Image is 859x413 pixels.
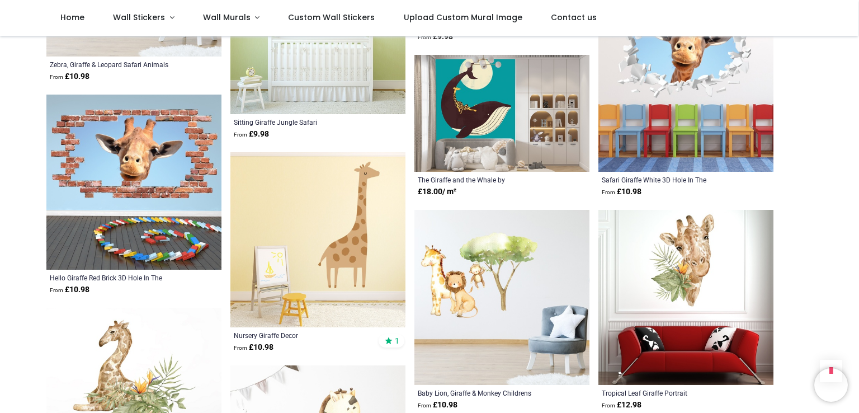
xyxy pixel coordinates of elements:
strong: £ 9.98 [234,129,269,140]
span: From [602,189,615,195]
img: Nursery Giraffe Decor Wall Sticker [230,152,405,327]
strong: £ 10.98 [50,284,89,295]
span: Wall Stickers [113,12,165,23]
a: Nursery Giraffe Decor [234,331,369,340]
span: From [418,402,431,409]
a: Hello Giraffe Red Brick 3D Hole In The [50,273,185,282]
a: Safari Giraffe White 3D Hole In The [602,175,737,184]
a: Zebra, Giraffe & Leopard Safari Animals [50,60,185,69]
img: Hello Giraffe Red Brick 3D Hole In The Wall Sticker [46,95,221,270]
span: From [50,287,63,293]
span: From [50,74,63,80]
a: Sitting Giraffe Jungle Safari [234,118,369,126]
strong: £ 10.98 [602,186,641,198]
a: Tropical Leaf Giraffe Portrait [602,388,737,397]
span: From [418,34,431,40]
span: From [234,345,247,351]
img: Baby Lion, Giraffe & Monkey Childrens Nursery Safari Wall Sticker [414,210,589,385]
span: Contact us [551,12,597,23]
a: The Giraffe and the Whale by [PERSON_NAME] [418,175,553,184]
span: From [602,402,615,409]
img: The Giraffe and the Whale Wall Mural by Jay Fleck [414,55,589,172]
span: Wall Murals [203,12,251,23]
img: Tropical Leaf Giraffe Portrait Wall Sticker [598,210,773,385]
span: Home [60,12,84,23]
span: 1 [395,336,399,346]
strong: £ 18.00 / m² [418,186,456,198]
strong: £ 12.98 [602,400,641,411]
strong: £ 10.98 [50,71,89,82]
span: From [234,132,247,138]
strong: £ 9.98 [418,31,453,43]
strong: £ 10.98 [418,400,457,411]
span: Upload Custom Mural Image [404,12,522,23]
strong: £ 10.98 [234,342,273,353]
span: Custom Wall Stickers [288,12,375,23]
a: Baby Lion, Giraffe & Monkey Childrens Nursery Safari [418,388,553,397]
iframe: Brevo live chat [814,368,848,402]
